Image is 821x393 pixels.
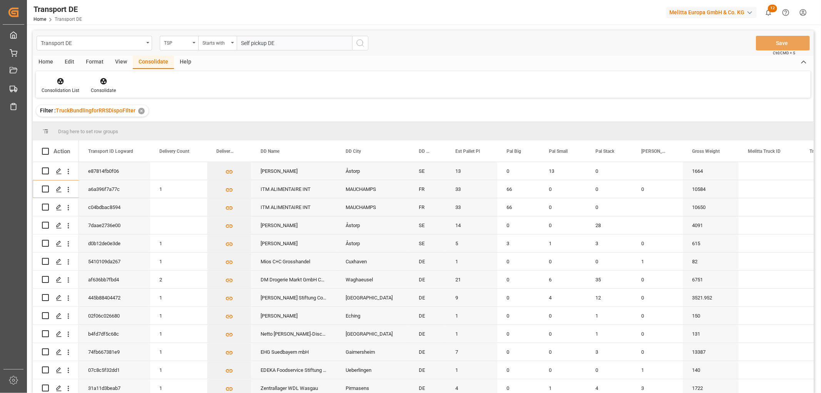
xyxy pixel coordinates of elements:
[683,234,739,252] div: 615
[507,149,521,154] span: Pal Big
[251,198,336,216] div: ITM ALIMENTAIRE INT
[336,216,410,234] div: Åstorp
[251,289,336,306] div: [PERSON_NAME] Stiftung Co. KG
[251,234,336,252] div: [PERSON_NAME]
[586,361,632,379] div: 0
[79,234,150,252] div: d0b12de0e3de
[336,343,410,361] div: Gaimersheim
[410,307,446,324] div: DE
[632,289,683,306] div: 0
[692,149,720,154] span: Gross Weight
[632,180,683,198] div: 0
[150,325,207,343] div: 1
[683,325,739,343] div: 131
[251,343,336,361] div: EHG Suedbayern mbH
[88,149,133,154] span: Transport ID Logward
[336,361,410,379] div: Ueberlingen
[497,361,540,379] div: 0
[410,253,446,270] div: DE
[540,216,586,234] div: 0
[251,271,336,288] div: DM Drogerie Markt GmbH CO KG
[33,361,79,379] div: Press SPACE to select this row.
[251,180,336,198] div: ITM ALIMENTAIRE INT
[632,307,683,324] div: 0
[683,253,739,270] div: 82
[586,180,632,198] div: 0
[586,253,632,270] div: 0
[41,38,144,47] div: Transport DE
[586,162,632,180] div: 0
[540,198,586,216] div: 0
[586,343,632,361] div: 3
[150,253,207,270] div: 1
[56,107,135,114] span: TruckBundlingforRRSDispoFIlter
[756,36,810,50] button: Save
[202,38,229,47] div: Starts with
[410,234,446,252] div: SE
[109,56,133,69] div: View
[632,325,683,343] div: 0
[150,271,207,288] div: 2
[410,216,446,234] div: SE
[410,325,446,343] div: DE
[540,289,586,306] div: 4
[632,253,683,270] div: 1
[446,325,497,343] div: 1
[33,325,79,343] div: Press SPACE to select this row.
[497,289,540,306] div: 0
[540,343,586,361] div: 0
[251,253,336,270] div: Mios C+C Grosshandel
[683,289,739,306] div: 3521.952
[79,271,150,288] div: af636bb7fbd4
[683,307,739,324] div: 150
[33,216,79,234] div: Press SPACE to select this row.
[497,253,540,270] div: 0
[352,36,368,50] button: search button
[446,234,497,252] div: 5
[683,361,739,379] div: 140
[683,343,739,361] div: 13387
[632,343,683,361] div: 0
[666,7,757,18] div: Melitta Europa GmbH & Co. KG
[540,253,586,270] div: 0
[497,198,540,216] div: 66
[540,180,586,198] div: 0
[79,162,150,180] div: e87814fb0f06
[79,180,150,198] div: a6a396f7a77c
[446,343,497,361] div: 7
[446,198,497,216] div: 33
[683,198,739,216] div: 10650
[446,289,497,306] div: 9
[683,162,739,180] div: 1664
[150,343,207,361] div: 1
[497,216,540,234] div: 0
[251,325,336,343] div: Netto [PERSON_NAME]-Discount
[54,148,70,155] div: Action
[33,56,59,69] div: Home
[497,271,540,288] div: 0
[138,108,145,114] div: ✕
[33,198,79,216] div: Press SPACE to select this row.
[150,180,207,198] div: 1
[666,5,760,20] button: Melitta Europa GmbH & Co. KG
[760,4,777,21] button: show 12 new notifications
[410,198,446,216] div: FR
[632,234,683,252] div: 0
[446,253,497,270] div: 1
[497,307,540,324] div: 0
[336,180,410,198] div: MAUCHAMPS
[251,162,336,180] div: [PERSON_NAME]
[586,271,632,288] div: 35
[410,180,446,198] div: FR
[79,253,150,270] div: 5410109da267
[336,307,410,324] div: Eching
[33,343,79,361] div: Press SPACE to select this row.
[497,180,540,198] div: 66
[79,307,150,324] div: 02f06c026680
[216,149,235,154] span: Delivery List
[346,149,361,154] span: DD City
[198,36,237,50] button: open menu
[410,271,446,288] div: DE
[410,162,446,180] div: SE
[595,149,614,154] span: Pal Stack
